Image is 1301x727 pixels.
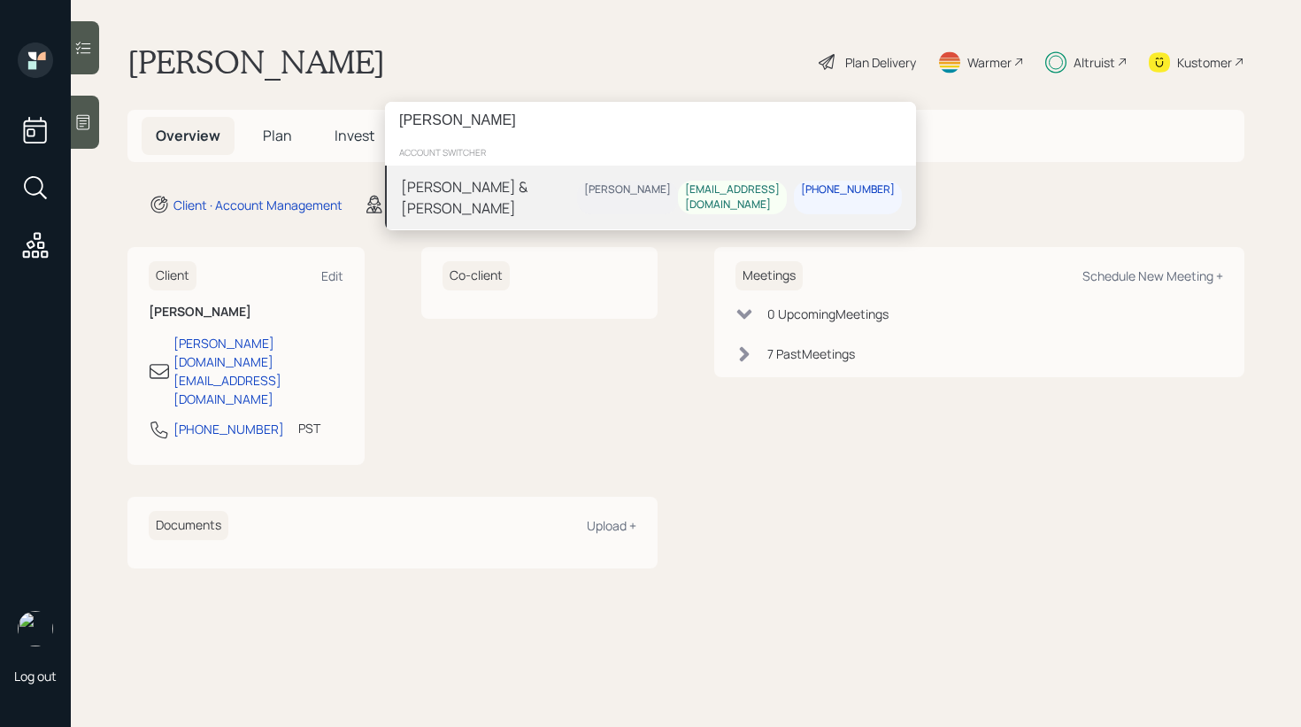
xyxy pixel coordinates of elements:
[584,182,671,197] div: [PERSON_NAME]
[685,182,780,213] div: [EMAIL_ADDRESS][DOMAIN_NAME]
[801,182,895,197] div: [PHONE_NUMBER]
[385,102,916,139] input: Type a command or search…
[401,176,577,219] div: [PERSON_NAME] & [PERSON_NAME]
[385,139,916,166] div: account switcher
